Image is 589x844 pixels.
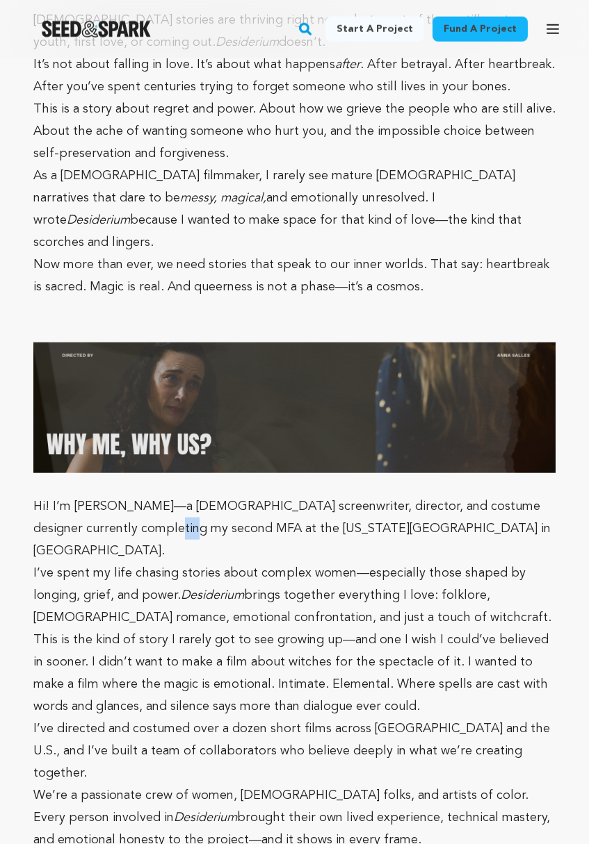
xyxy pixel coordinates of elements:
em: Desiderium [181,589,244,602]
em: Desiderium [174,811,237,824]
a: Seed&Spark Homepage [42,21,151,38]
em: after [335,58,360,71]
em: Desiderium [67,214,130,226]
p: Hi! I’m [PERSON_NAME]—a [DEMOGRAPHIC_DATA] screenwriter, director, and costume designer currently... [33,495,556,562]
p: This is the kind of story I rarely got to see growing up—and one I wish I could’ve believed in so... [33,629,556,718]
p: Now more than ever, we need stories that speak to our inner worlds. That say: heartbreak is sacre... [33,254,556,298]
em: messy, magical, [180,192,266,204]
a: Start a project [325,17,424,42]
p: As a [DEMOGRAPHIC_DATA] filmmaker, I rarely see mature [DEMOGRAPHIC_DATA] narratives that dare to... [33,165,556,254]
p: This is a story about regret and power. About how we grieve the people who are still alive. About... [33,98,556,165]
a: Fund a project [433,17,528,42]
p: It’s not about falling in love. It’s about what happens . After betrayal. After heartbreak. After... [33,53,556,98]
img: Seed&Spark Logo Dark Mode [42,21,151,38]
p: I’ve directed and costumed over a dozen short films across [GEOGRAPHIC_DATA] and the U.S., and I’... [33,718,556,784]
img: 1753308164-the%20story%20-%20Why%20Me,%20Why%20Us.png [33,342,556,473]
p: I’ve spent my life chasing stories about complex women—especially those shaped by longing, grief,... [33,562,556,629]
